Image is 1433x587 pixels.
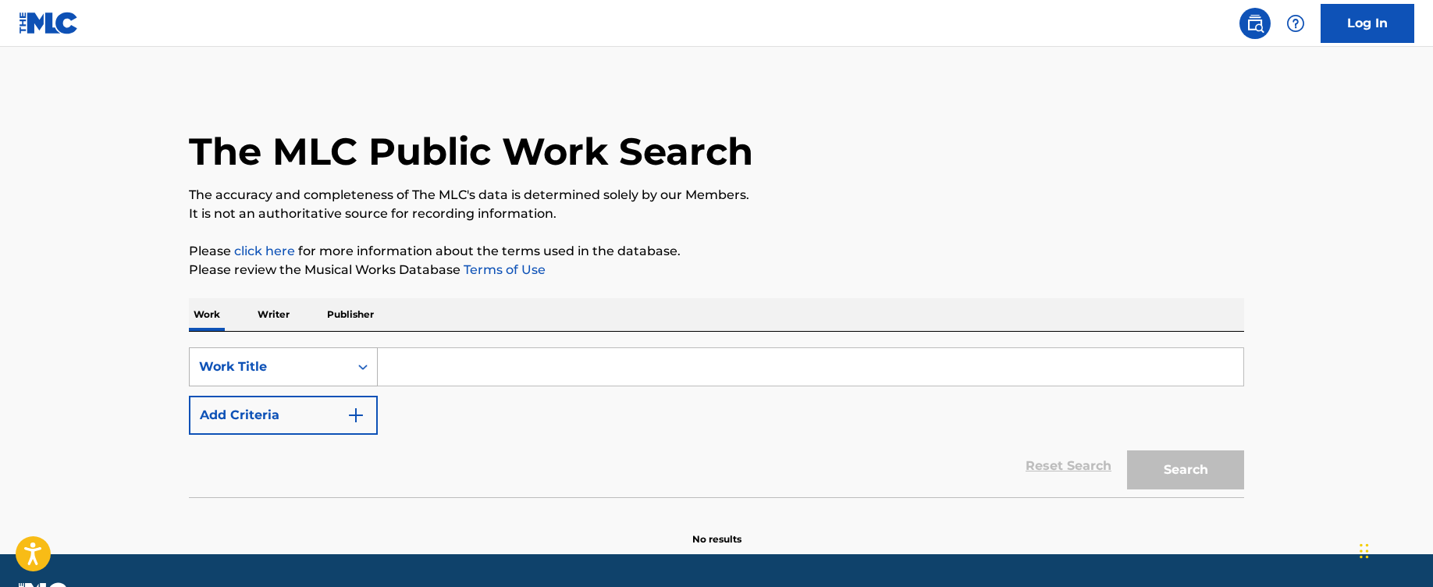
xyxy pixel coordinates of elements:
h1: The MLC Public Work Search [189,128,753,175]
img: help [1286,14,1305,33]
a: Terms of Use [460,262,546,277]
p: Please review the Musical Works Database [189,261,1244,279]
button: Add Criteria [189,396,378,435]
div: Work Title [199,358,340,376]
div: Help [1280,8,1311,39]
form: Search Form [189,347,1244,497]
img: MLC Logo [19,12,79,34]
a: Public Search [1239,8,1271,39]
p: The accuracy and completeness of The MLC's data is determined solely by our Members. [189,186,1244,205]
img: search [1246,14,1264,33]
p: Publisher [322,298,379,331]
p: No results [692,514,741,546]
img: 9d2ae6d4665cec9f34b9.svg [347,406,365,425]
div: Drag [1360,528,1369,575]
p: Work [189,298,225,331]
iframe: Chat Widget [1355,512,1433,587]
a: Log In [1321,4,1414,43]
p: It is not an authoritative source for recording information. [189,205,1244,223]
a: click here [234,244,295,258]
p: Writer [253,298,294,331]
p: Please for more information about the terms used in the database. [189,242,1244,261]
